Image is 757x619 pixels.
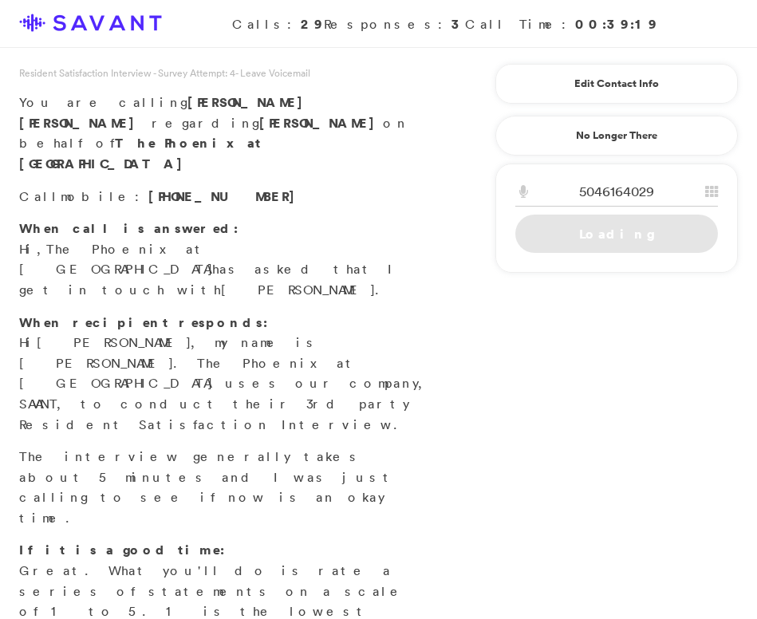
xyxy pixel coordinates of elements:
p: Hi, has asked that I get in touch with . [19,219,435,300]
strong: If it is a good time: [19,541,225,558]
span: Resident Satisfaction Interview - Survey Attempt: 4 - Leave Voicemail [19,66,310,80]
strong: 3 [451,15,465,33]
span: [PHONE_NUMBER] [148,187,303,205]
a: Loading [515,215,718,253]
a: No Longer There [495,116,738,156]
strong: When recipient responds: [19,313,268,331]
span: The Phoenix at [GEOGRAPHIC_DATA] [19,241,212,278]
span: mobile [61,188,135,204]
span: [PERSON_NAME] [37,334,191,350]
p: You are calling regarding on behalf of [19,93,435,174]
span: [PERSON_NAME] [221,282,375,298]
strong: When call is answered: [19,219,239,237]
p: Hi , my name is [PERSON_NAME]. The Phoenix at [GEOGRAPHIC_DATA] uses our company, SAVANT, to cond... [19,313,435,436]
span: [PERSON_NAME] [187,93,311,111]
p: Call : [19,187,435,207]
p: The interview generally takes about 5 minutes and I was just calling to see if now is an okay time. [19,447,435,528]
strong: 00:39:19 [575,15,658,33]
strong: [PERSON_NAME] [259,114,383,132]
span: [PERSON_NAME] [19,114,143,132]
a: Edit Contact Info [515,71,718,97]
strong: 29 [301,15,324,33]
strong: The Phoenix at [GEOGRAPHIC_DATA] [19,134,262,172]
